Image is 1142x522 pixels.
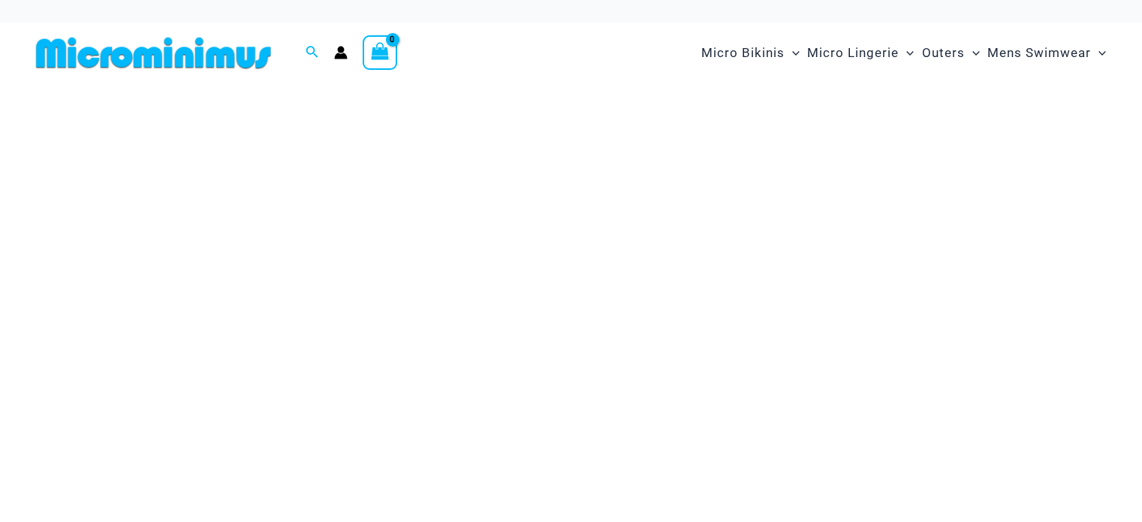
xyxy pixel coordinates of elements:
[899,34,914,72] span: Menu Toggle
[987,34,1091,72] span: Mens Swimwear
[363,35,397,70] a: View Shopping Cart, empty
[922,34,965,72] span: Outers
[965,34,980,72] span: Menu Toggle
[695,28,1112,78] nav: Site Navigation
[701,34,785,72] span: Micro Bikinis
[334,46,348,59] a: Account icon link
[698,30,803,76] a: Micro BikinisMenu ToggleMenu Toggle
[803,30,918,76] a: Micro LingerieMenu ToggleMenu Toggle
[785,34,800,72] span: Menu Toggle
[918,30,984,76] a: OutersMenu ToggleMenu Toggle
[807,34,899,72] span: Micro Lingerie
[1091,34,1106,72] span: Menu Toggle
[30,36,277,70] img: MM SHOP LOGO FLAT
[984,30,1110,76] a: Mens SwimwearMenu ToggleMenu Toggle
[306,44,319,62] a: Search icon link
